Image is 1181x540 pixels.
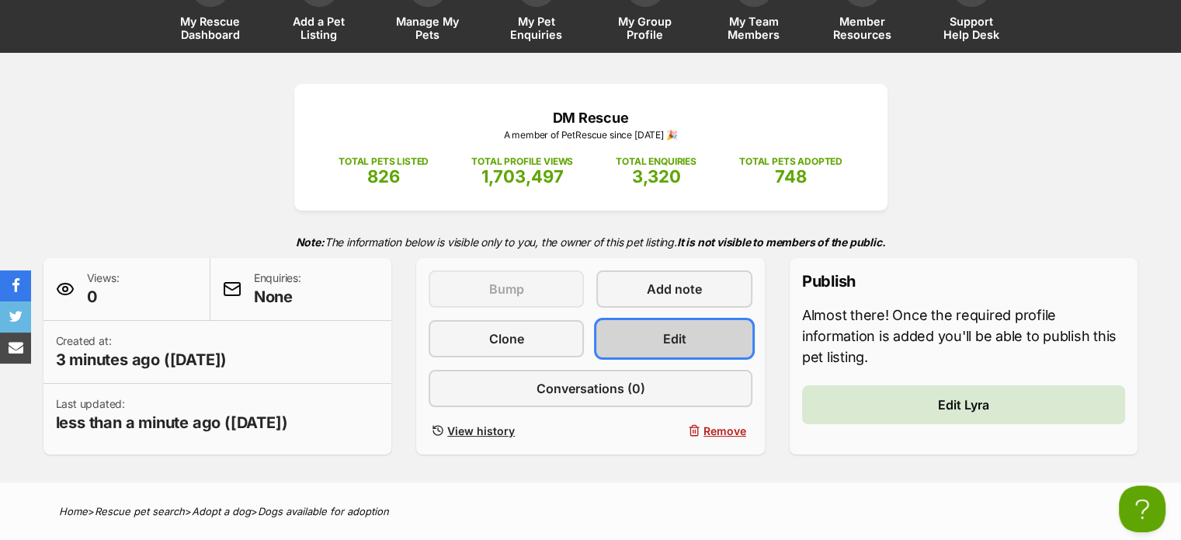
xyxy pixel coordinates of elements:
span: None [254,286,301,308]
a: Edit Lyra [802,385,1126,424]
p: The information below is visible only to you, the owner of this pet listing. [43,226,1138,258]
span: View history [447,423,515,439]
a: Dogs available for adoption [258,505,389,517]
iframe: Help Scout Beacon - Open [1119,486,1165,532]
span: My Team Members [719,15,789,41]
a: Add note [596,270,752,308]
p: DM Rescue [318,107,864,128]
span: Add a Pet Listing [284,15,354,41]
p: Views: [87,270,120,308]
p: A member of PetRescue since [DATE] 🎉 [318,128,864,142]
a: Conversations (0) [429,370,752,407]
a: Rescue pet search [95,505,185,517]
span: My Rescue Dashboard [175,15,245,41]
span: Bump [489,280,524,298]
span: Add note [647,280,702,298]
a: View history [429,420,584,442]
strong: It is not visible to members of the public. [677,235,886,249]
span: 748 [775,166,807,186]
p: Last updated: [56,396,288,434]
p: TOTAL PROFILE VIEWS [471,155,573,169]
span: Edit [663,329,686,348]
button: Remove [596,420,752,442]
span: 826 [367,166,400,186]
span: Manage My Pets [393,15,463,41]
span: Member Resources [828,15,898,41]
p: TOTAL PETS LISTED [339,155,429,169]
a: Clone [429,320,584,357]
button: Bump [429,270,584,308]
a: Adopt a dog [192,505,251,517]
span: Support Help Desk [936,15,1006,41]
p: TOTAL PETS ADOPTED [739,155,842,169]
span: My Pet Enquiries [502,15,571,41]
span: 3 minutes ago ([DATE]) [56,349,228,371]
span: Edit Lyra [938,395,989,414]
p: Almost there! Once the required profile information is added you'll be able to publish this pet l... [802,305,1126,368]
div: > > > [20,506,1162,517]
span: 3,320 [632,166,681,186]
p: Publish [802,270,1126,292]
span: Remove [703,423,746,439]
p: TOTAL ENQUIRIES [616,155,696,169]
span: My Group Profile [610,15,680,41]
span: 0 [87,286,120,308]
a: Home [59,505,88,517]
span: 1,703,497 [481,166,564,186]
a: Edit [596,320,752,357]
p: Created at: [56,333,228,371]
span: Clone [489,329,524,348]
span: less than a minute ago ([DATE]) [56,412,288,434]
strong: Note: [296,235,325,249]
span: Conversations (0) [536,379,644,398]
p: Enquiries: [254,270,301,308]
